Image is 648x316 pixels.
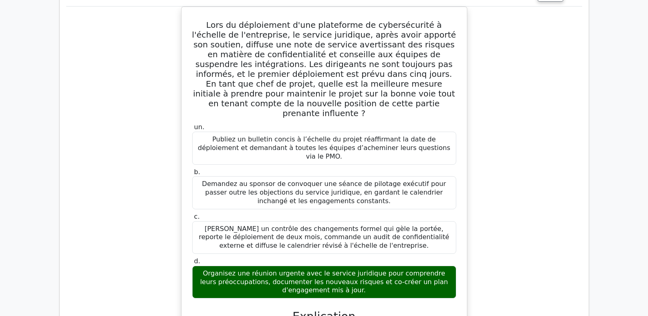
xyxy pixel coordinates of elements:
[199,225,449,250] font: [PERSON_NAME] un contrôle des changements formel qui gèle la portée, reporte le déploiement de de...
[202,180,446,205] font: Demandez au sponsor de convoquer une séance de pilotage exécutif pour passer outre les objections...
[194,123,204,131] font: un.
[194,168,200,176] font: b.
[192,20,456,118] font: Lors du déploiement d'une plateforme de cybersécurité à l'échelle de l'entreprise, le service jur...
[194,257,200,265] font: d.
[194,213,200,220] font: c.
[198,135,451,160] font: Publiez un bulletin concis à l’échelle du projet réaffirmant la date de déploiement et demandant ...
[200,269,448,294] font: Organisez une réunion urgente avec le service juridique pour comprendre leurs préoccupations, doc...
